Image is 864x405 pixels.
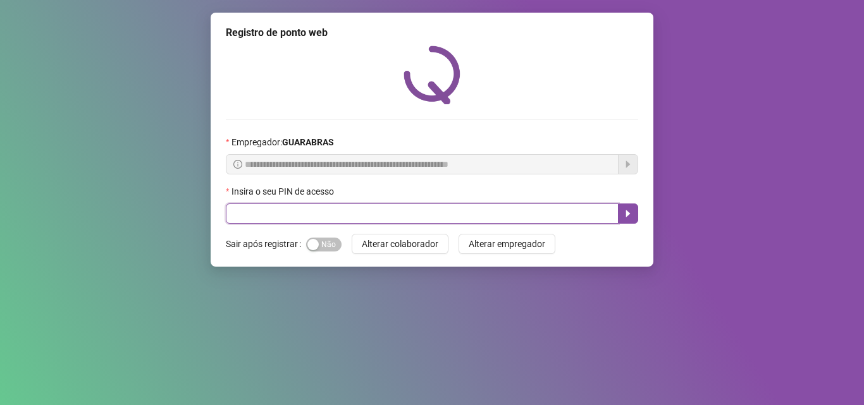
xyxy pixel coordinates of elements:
[226,184,342,198] label: Insira o seu PIN de acesso
[231,135,334,149] span: Empregador :
[362,237,438,251] span: Alterar colaborador
[404,45,460,104] img: QRPoint
[352,234,448,254] button: Alterar colaborador
[623,209,633,219] span: caret-right
[459,234,555,254] button: Alterar empregador
[469,237,545,251] span: Alterar empregador
[282,137,334,147] strong: GUARABRAS
[233,160,242,169] span: info-circle
[226,234,306,254] label: Sair após registrar
[226,25,638,40] div: Registro de ponto web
